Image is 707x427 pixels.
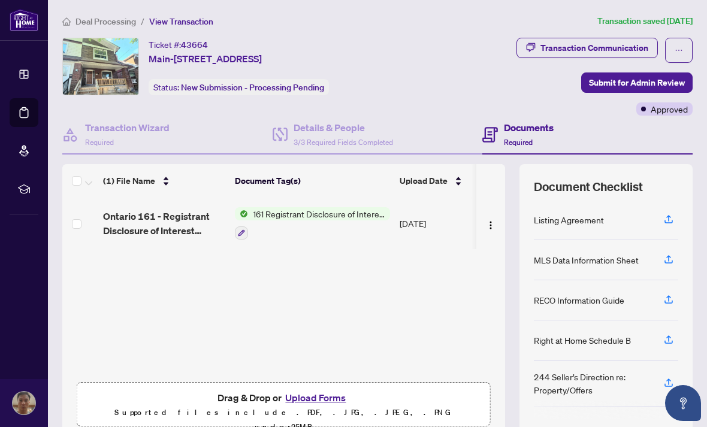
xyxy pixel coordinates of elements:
img: Status Icon [235,207,248,220]
button: Transaction Communication [516,38,658,58]
th: (1) File Name [98,164,230,198]
span: Ontario 161 - Registrant Disclosure of Interest Disposition of Property EXECUTED.pdf [103,209,225,238]
img: IMG-E12281832_1.jpg [63,38,138,95]
span: Required [85,138,114,147]
span: Upload Date [400,174,448,187]
h4: Transaction Wizard [85,120,170,135]
span: View Transaction [149,16,213,27]
div: Status: [149,79,329,95]
h4: Details & People [294,120,393,135]
button: Open asap [665,385,701,421]
span: New Submission - Processing Pending [181,82,324,93]
button: Upload Forms [282,390,349,405]
span: Document Checklist [534,178,643,195]
span: 43664 [181,40,208,50]
img: Profile Icon [13,392,35,414]
button: Submit for Admin Review [581,72,693,93]
span: Required [504,138,533,147]
span: Submit for Admin Review [589,73,685,92]
div: Transaction Communication [540,38,648,57]
div: Ticket #: [149,38,208,52]
div: MLS Data Information Sheet [534,253,639,267]
article: Transaction saved [DATE] [597,14,693,28]
button: Logo [481,214,500,233]
div: RECO Information Guide [534,293,624,307]
span: (1) File Name [103,174,155,187]
h4: Documents [504,120,554,135]
span: Deal Processing [75,16,136,27]
img: logo [10,9,38,31]
span: ellipsis [675,46,683,54]
td: [DATE] [395,198,476,249]
span: Main-[STREET_ADDRESS] [149,52,262,66]
div: 244 Seller’s Direction re: Property/Offers [534,370,649,396]
div: Listing Agreement [534,213,604,226]
span: Drag & Drop or [217,390,349,405]
span: Approved [651,102,688,116]
span: home [62,17,71,26]
li: / [141,14,144,28]
div: Right at Home Schedule B [534,334,631,347]
img: Logo [486,220,495,230]
span: 3/3 Required Fields Completed [294,138,393,147]
button: Status Icon161 Registrant Disclosure of Interest - Disposition ofProperty [235,207,390,240]
span: 161 Registrant Disclosure of Interest - Disposition ofProperty [248,207,390,220]
th: Upload Date [395,164,476,198]
th: Document Tag(s) [230,164,395,198]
